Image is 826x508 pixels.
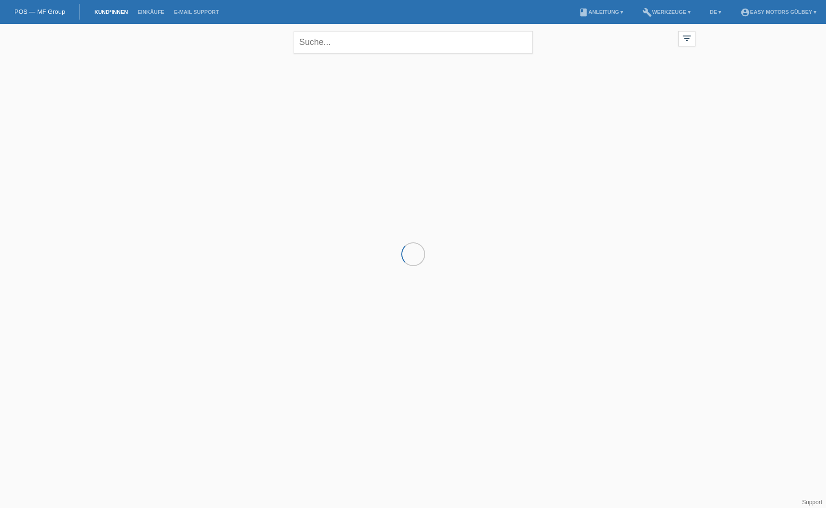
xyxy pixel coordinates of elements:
a: Support [802,499,822,506]
a: Kund*innen [89,9,132,15]
a: POS — MF Group [14,8,65,15]
a: buildWerkzeuge ▾ [638,9,695,15]
i: book [579,8,588,17]
i: filter_list [682,33,692,43]
a: E-Mail Support [169,9,224,15]
input: Suche... [294,31,533,54]
a: account_circleEasy Motors Gülbey ▾ [736,9,821,15]
a: DE ▾ [705,9,726,15]
a: bookAnleitung ▾ [574,9,628,15]
a: Einkäufe [132,9,169,15]
i: account_circle [740,8,750,17]
i: build [642,8,652,17]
